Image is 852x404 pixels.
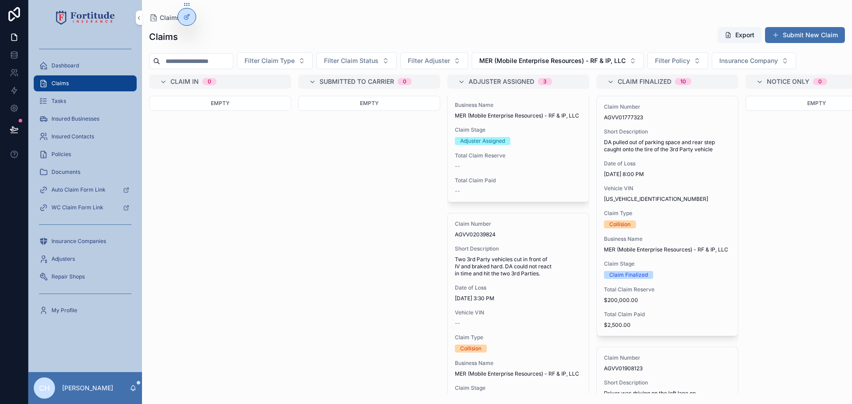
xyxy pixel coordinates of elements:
span: AGVV01908123 [604,365,731,372]
span: Submitted to Carrier [319,77,394,86]
h1: Claims [149,31,178,43]
img: App logo [56,11,115,25]
span: Insured Businesses [51,115,99,122]
span: Claim Number [604,103,731,110]
span: Empty [807,100,826,106]
span: Dashboard [51,62,79,69]
span: -- [455,163,460,170]
a: WC Claim Form Link [34,200,137,216]
span: -- [455,188,460,195]
span: MER (Mobile Enterprise Resources) - RF & IP, LLC [479,56,626,65]
span: Total Claim Paid [455,177,582,184]
a: Claims [149,13,180,22]
span: Documents [51,169,80,176]
span: Claim Stage [604,260,731,267]
button: Submit New Claim [765,27,845,43]
button: Select Button [237,52,313,69]
div: 0 [818,78,822,85]
span: Short Description [604,128,731,135]
span: Business Name [604,235,731,243]
button: Select Button [472,52,644,69]
span: MER (Mobile Enterprise Resources) - RF & IP, LLC [604,246,731,253]
span: Insurance Company [719,56,778,65]
div: 0 [208,78,211,85]
span: Total Claim Reserve [604,286,731,293]
a: Auto Claim Form Link [34,182,137,198]
span: Claims [51,80,69,87]
a: Adjusters [34,251,137,267]
div: Adjuster Assigned [460,137,505,145]
span: Claim In [170,77,199,86]
span: Adjusters [51,255,75,263]
span: Total Claim Reserve [455,152,582,159]
span: Filter Claim Status [324,56,379,65]
span: DA pulled out of parking space and rear step caught onto the tire of the 3rd Party vehicle [604,139,731,153]
span: Business Name [455,102,582,109]
span: Filter Claim Type [245,56,295,65]
span: AGVV01777323 [604,114,731,121]
span: Policies [51,151,71,158]
a: Claim NumberAGVV01777323Short DescriptionDA pulled out of parking space and rear step caught onto... [596,96,738,336]
span: [DATE] 8:00 PM [604,171,731,178]
span: MER (Mobile Enterprise Resources) - RF & IP, LLC [455,370,582,377]
button: Select Button [400,52,468,69]
a: Repair Shops [34,269,137,285]
a: Insured Businesses [34,111,137,127]
a: Policies [34,146,137,162]
span: Claim Number [604,354,731,361]
div: Collision [609,220,631,228]
span: Tasks [51,98,66,105]
span: Auto Claim Form Link [51,186,106,193]
span: Claim Stage [455,384,582,392]
span: Date of Loss [604,160,731,167]
span: Empty [211,100,229,106]
div: Collision [460,345,481,353]
span: Filter Adjuster [408,56,450,65]
a: Dashboard [34,58,137,74]
span: Claim Stage [455,126,582,133]
span: Filter Policy [655,56,690,65]
span: CH [39,383,50,393]
span: $200,000.00 [604,297,731,304]
p: [PERSON_NAME] [62,384,113,392]
span: [US_VEHICLE_IDENTIFICATION_NUMBER] [604,196,731,203]
button: Select Button [712,52,796,69]
a: Insured Contacts [34,129,137,145]
button: Select Button [647,52,708,69]
span: Date of Loss [455,284,582,291]
span: Claims [160,13,180,22]
span: Vehicle VIN [455,309,582,316]
span: Empty [360,100,379,106]
span: Claim Number [455,220,582,227]
button: Select Button [316,52,397,69]
span: Vehicle VIN [604,185,731,192]
span: Insured Contacts [51,133,94,140]
span: Short Description [455,245,582,252]
span: Insurance Companies [51,238,106,245]
span: Claim Type [604,210,731,217]
span: Claim Type [455,334,582,341]
span: $2,500.00 [604,322,731,329]
span: Two 3rd Party vehicles cut in front of IV and braked hard. DA could not react in time and hit the... [455,256,582,277]
span: [DATE] 3:30 PM [455,295,582,302]
span: Total Claim Paid [604,311,731,318]
div: scrollable content [28,35,142,330]
a: Claims [34,75,137,91]
span: Short Description [604,379,731,386]
span: My Profile [51,307,77,314]
span: -- [455,320,460,327]
span: AGVV02039824 [455,231,582,238]
div: 10 [680,78,686,85]
div: 0 [403,78,406,85]
span: MER (Mobile Enterprise Resources) - RF & IP, LLC [455,112,582,119]
button: Export [718,27,761,43]
span: Repair Shops [51,273,85,280]
a: Documents [34,164,137,180]
span: Claim Finalized [618,77,671,86]
span: Notice Only [767,77,809,86]
div: Claim Finalized [609,271,648,279]
span: Business Name [455,360,582,367]
a: My Profile [34,302,137,318]
span: WC Claim Form Link [51,204,103,211]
